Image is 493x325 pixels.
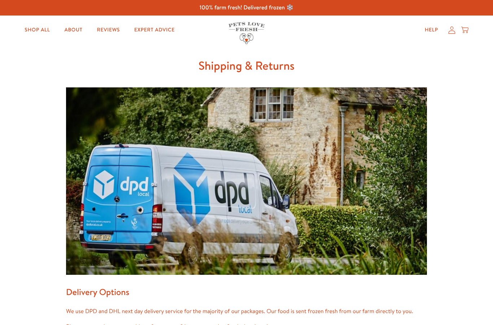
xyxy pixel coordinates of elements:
[58,23,88,37] a: About
[228,22,265,44] img: Pets Love Fresh
[66,285,427,299] h2: Delivery Options
[128,23,180,37] a: Expert Advice
[66,307,427,316] p: We use DPD and DHL next day delivery service for the majority of our packages. Our food is sent f...
[66,56,427,75] h1: Shipping & Returns
[457,291,486,318] iframe: Gorgias live chat messenger
[19,23,56,37] a: Shop All
[419,23,444,37] a: Help
[91,23,126,37] a: Reviews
